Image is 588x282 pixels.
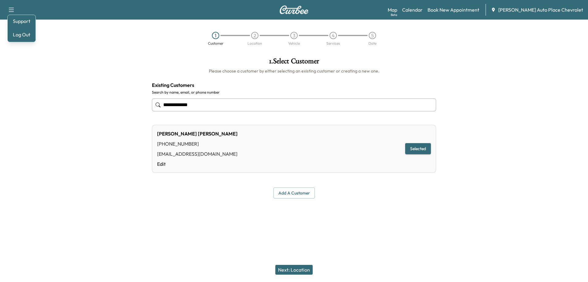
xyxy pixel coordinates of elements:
div: [EMAIL_ADDRESS][DOMAIN_NAME] [157,150,238,158]
a: MapBeta [388,6,397,13]
div: Services [326,42,340,45]
div: Customer [208,42,224,45]
img: Curbee Logo [279,6,309,14]
button: Next: Location [275,265,313,275]
button: Add a customer [273,187,315,199]
div: [PERSON_NAME] [PERSON_NAME] [157,130,238,137]
a: Edit [157,160,238,168]
div: Vehicle [288,42,300,45]
span: [PERSON_NAME] Auto Place Chevrolet [498,6,583,13]
button: Selected [405,143,431,154]
button: Log Out [10,30,33,39]
div: Beta [391,13,397,17]
div: 4 [330,32,337,39]
div: 1 [212,32,219,39]
a: Support [10,17,33,25]
label: Search by name, email, or phone number [152,90,436,95]
a: Calendar [402,6,423,13]
h1: 1 . Select Customer [152,58,436,68]
div: 3 [290,32,298,39]
div: 2 [251,32,258,39]
h6: Please choose a customer by either selecting an existing customer or creating a new one. [152,68,436,74]
div: Location [247,42,262,45]
div: [PHONE_NUMBER] [157,140,238,147]
div: Date [368,42,376,45]
a: Book New Appointment [428,6,479,13]
h4: Existing Customers [152,81,436,89]
div: 5 [369,32,376,39]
